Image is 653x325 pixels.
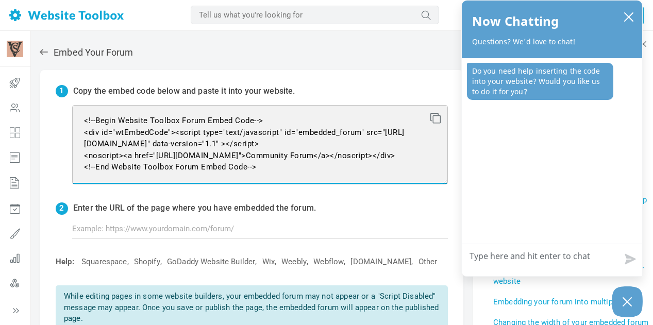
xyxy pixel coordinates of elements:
a: Shopify [134,256,160,267]
a: Webflow [313,256,344,267]
a: Embedding your forum into multiple pages [493,297,642,306]
a: Wix [262,256,275,267]
span: 2 [56,202,68,215]
a: [DOMAIN_NAME] [350,256,411,267]
p: Do you need help inserting the code into your website? Would you like us to do it for you? [467,63,613,100]
a: GoDaddy Website Builder [167,256,255,267]
input: Example: https://www.yourdomain.com/forum/ [72,219,448,238]
button: Close Chatbox [612,286,643,317]
p: Questions? We'd love to chat! [472,37,632,47]
h2: Embed Your Forum [39,47,465,58]
a: Squarespace [81,256,127,267]
textarea: <!--Begin Website Toolbox Forum Embed Code--> <div id="wtEmbedCode"><script type="text/javascript... [72,105,448,184]
div: , , , , , , , [51,256,448,267]
span: Help: [56,257,74,266]
span: 1 [56,85,68,97]
button: close chatbox [621,9,637,24]
a: Other [418,256,438,267]
div: chat [462,58,642,249]
p: Enter the URL of the page where you have embedded the forum. [73,202,316,215]
a: Weebly [281,256,307,267]
button: Send message [616,247,642,271]
h2: Now Chatting [472,11,559,31]
a: Embedding a specific forum page into your website [493,264,644,286]
p: Copy the embed code below and paste it into your website. [73,85,295,97]
img: VCS_Logo_NewWebsiteBackground.png [7,41,23,57]
input: Tell us what you're looking for [191,6,439,24]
